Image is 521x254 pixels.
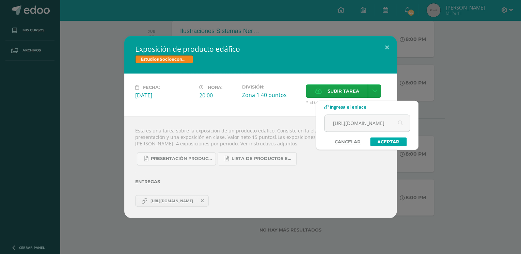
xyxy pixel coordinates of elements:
[377,36,397,59] button: Close (Esc)
[137,152,216,165] a: Presentación producto edáfico zona 14 2025.docx
[151,156,212,161] span: Presentación producto edáfico zona 14 2025.docx
[135,195,209,207] a: https://www.canva.com/design/DAGv5jf2Bbk/CQ_INdTRThaGPCVV9aD2aw/edit
[370,137,407,146] a: Aceptar
[327,85,359,97] span: Subir tarea
[135,92,194,99] div: [DATE]
[197,197,208,205] span: Remover entrega
[208,85,222,90] span: Hora:
[218,152,297,165] a: LISTA DE PRODUCTOS EDÁFICOS PARA EXPOSCIÓN Z. 14.xlsx
[135,55,193,63] span: Estudios Socioeconómicos Bach V
[147,198,196,204] span: [URL][DOMAIN_NAME]
[306,99,386,105] span: * El tamaño máximo permitido es 50 MB
[328,137,367,146] a: Cancelar
[242,91,300,99] div: Zona 1 40 puntos
[199,92,236,99] div: 20:00
[232,156,293,161] span: LISTA DE PRODUCTOS EDÁFICOS PARA EXPOSCIÓN Z. 14.xlsx
[135,44,386,54] h2: Exposición de producto edáfico
[143,85,160,90] span: Fecha:
[325,115,410,131] input: Ej. www.google.com
[135,179,386,184] label: Entregas
[242,84,300,90] label: División:
[124,116,397,218] div: Esta es una tarea sobre la exposición de un producto edáfico. Consiste en la elaboración de una p...
[330,104,366,110] span: Ingresa el enlace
